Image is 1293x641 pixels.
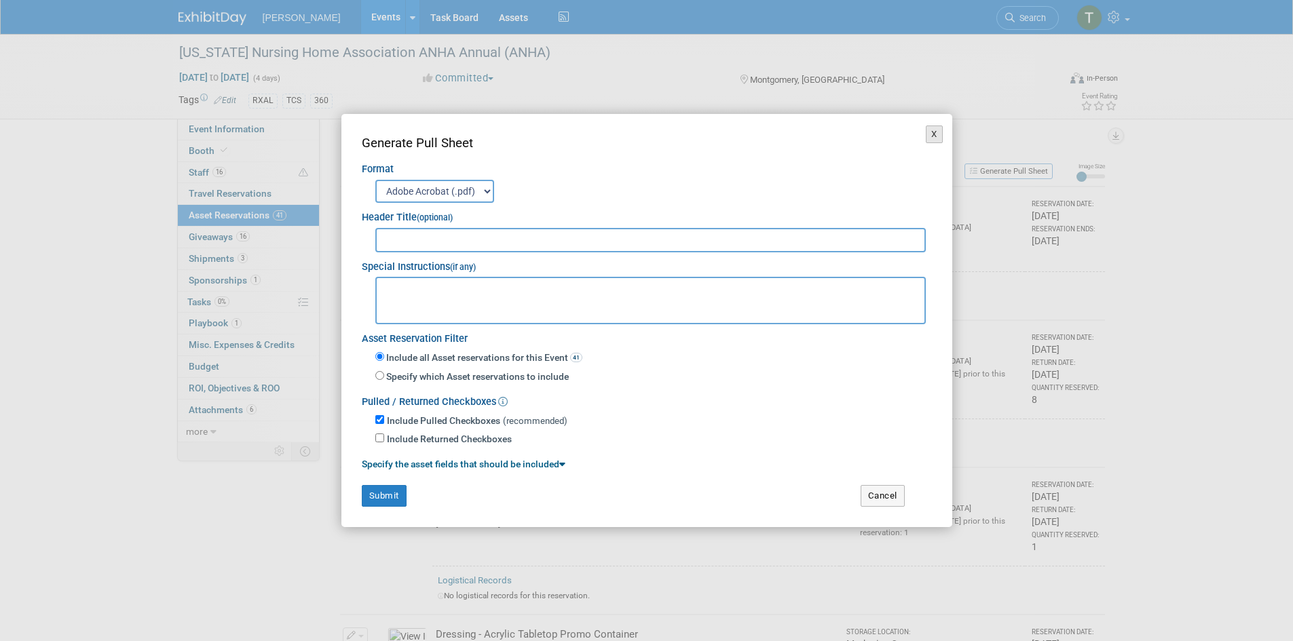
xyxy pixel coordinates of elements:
[503,416,567,426] span: (recommended)
[387,433,512,446] label: Include Returned Checkboxes
[417,213,453,222] small: (optional)
[362,387,932,410] div: Pulled / Returned Checkboxes
[861,485,905,507] button: Cancel
[362,324,932,347] div: Asset Reservation Filter
[384,370,569,384] label: Specify which Asset reservations to include
[362,134,932,153] div: Generate Pull Sheet
[362,203,932,225] div: Header Title
[570,353,582,362] span: 41
[362,459,565,469] a: Specify the asset fields that should be included
[926,125,943,143] button: X
[384,351,582,365] label: Include all Asset reservations for this Event
[450,263,476,272] small: (if any)
[362,485,407,507] button: Submit
[362,153,932,177] div: Format
[362,252,932,275] div: Special Instructions
[387,414,500,428] label: Include Pulled Checkboxes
